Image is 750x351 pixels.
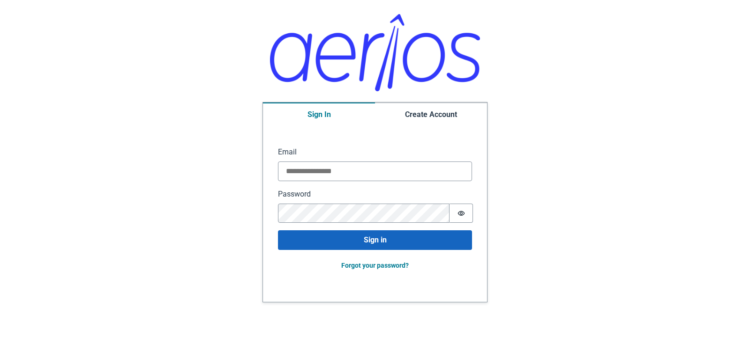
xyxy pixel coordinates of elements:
[375,102,487,126] button: Create Account
[278,189,472,200] label: Password
[278,230,472,250] button: Sign in
[263,102,375,126] button: Sign In
[335,257,415,274] button: Forgot your password?
[450,204,473,223] button: Show password
[278,146,472,158] label: Email
[270,14,480,91] img: Aerios logo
